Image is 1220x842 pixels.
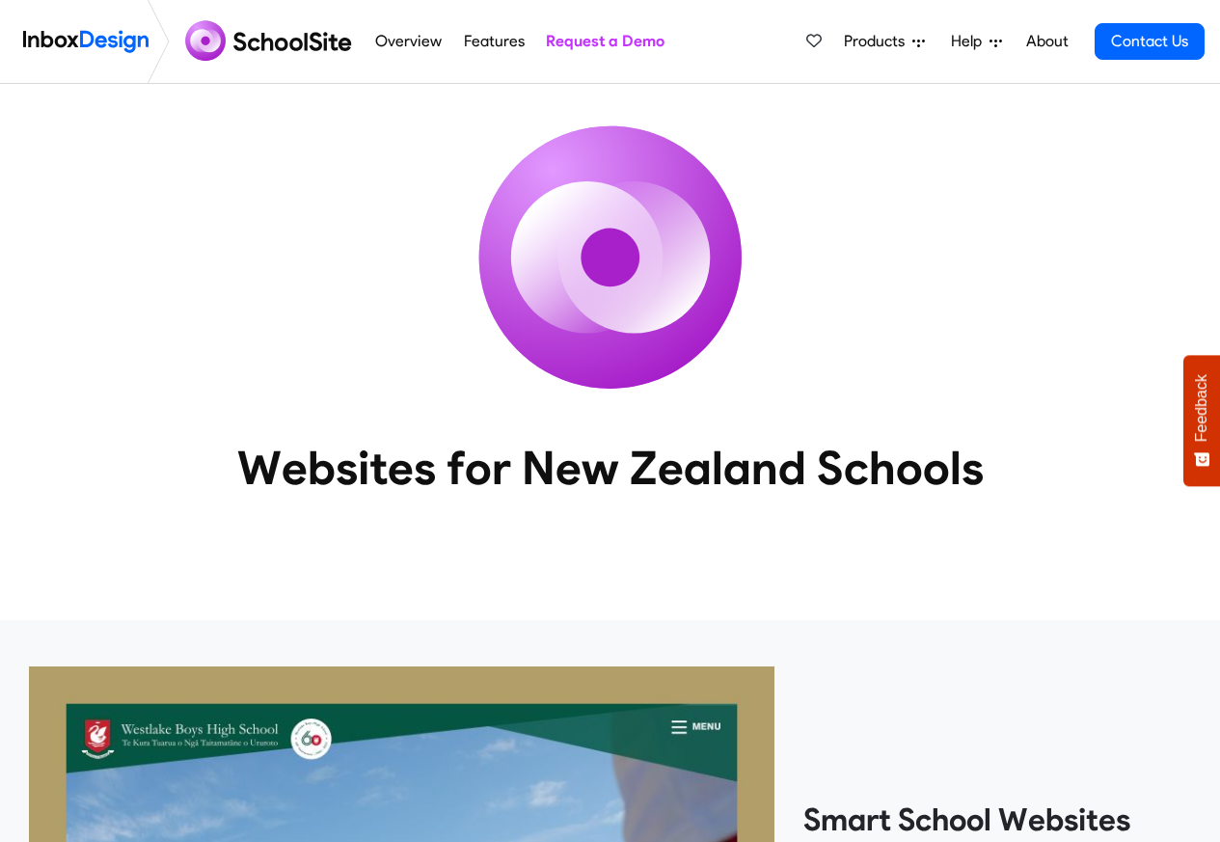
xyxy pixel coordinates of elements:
[458,22,529,61] a: Features
[803,801,1191,839] heading: Smart School Websites
[951,30,990,53] span: Help
[1193,374,1210,442] span: Feedback
[844,30,912,53] span: Products
[943,22,1010,61] a: Help
[437,84,784,431] img: icon_schoolsite.svg
[1095,23,1205,60] a: Contact Us
[152,439,1069,497] heading: Websites for New Zealand Schools
[540,22,669,61] a: Request a Demo
[370,22,447,61] a: Overview
[1020,22,1073,61] a: About
[177,18,365,65] img: schoolsite logo
[1183,355,1220,486] button: Feedback - Show survey
[836,22,933,61] a: Products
